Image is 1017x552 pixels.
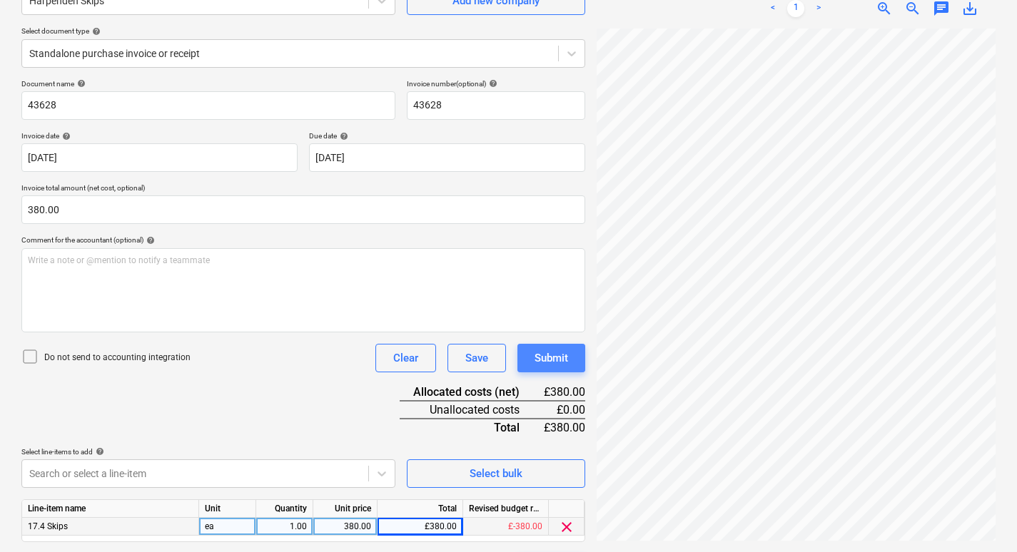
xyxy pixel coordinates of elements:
[542,384,585,401] div: £380.00
[542,401,585,419] div: £0.00
[21,91,395,120] input: Document name
[74,79,86,88] span: help
[447,344,506,372] button: Save
[143,236,155,245] span: help
[542,419,585,436] div: £380.00
[463,500,549,518] div: Revised budget remaining
[21,79,395,88] div: Document name
[309,131,585,140] div: Due date
[93,447,104,456] span: help
[407,91,585,120] input: Invoice number
[407,459,585,488] button: Select bulk
[946,484,1017,552] iframe: Chat Widget
[558,518,575,536] span: clear
[375,344,436,372] button: Clear
[378,500,463,518] div: Total
[407,79,585,88] div: Invoice number (optional)
[400,401,543,419] div: Unallocated costs
[21,26,585,36] div: Select document type
[21,131,298,140] div: Invoice date
[21,143,298,172] input: Invoice date not specified
[256,500,313,518] div: Quantity
[465,349,488,367] div: Save
[463,518,549,536] div: £-380.00
[313,500,378,518] div: Unit price
[59,132,71,140] span: help
[400,419,543,436] div: Total
[535,349,568,367] div: Submit
[262,518,307,536] div: 1.00
[486,79,497,88] span: help
[517,344,585,372] button: Submit
[28,521,68,531] span: 17.4 Skips
[21,447,395,456] div: Select line-items to add
[393,349,418,367] div: Clear
[44,352,191,364] p: Do not send to accounting integration
[400,384,543,401] div: Allocated costs (net)
[337,132,348,140] span: help
[21,195,585,224] input: Invoice total amount (net cost, optional)
[378,518,463,536] div: £380.00
[89,27,101,36] span: help
[319,518,371,536] div: 380.00
[309,143,585,172] input: Due date not specified
[199,500,256,518] div: Unit
[21,235,585,245] div: Comment for the accountant (optional)
[22,500,199,518] div: Line-item name
[21,183,585,195] p: Invoice total amount (net cost, optional)
[199,518,256,536] div: ea
[470,464,522,483] div: Select bulk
